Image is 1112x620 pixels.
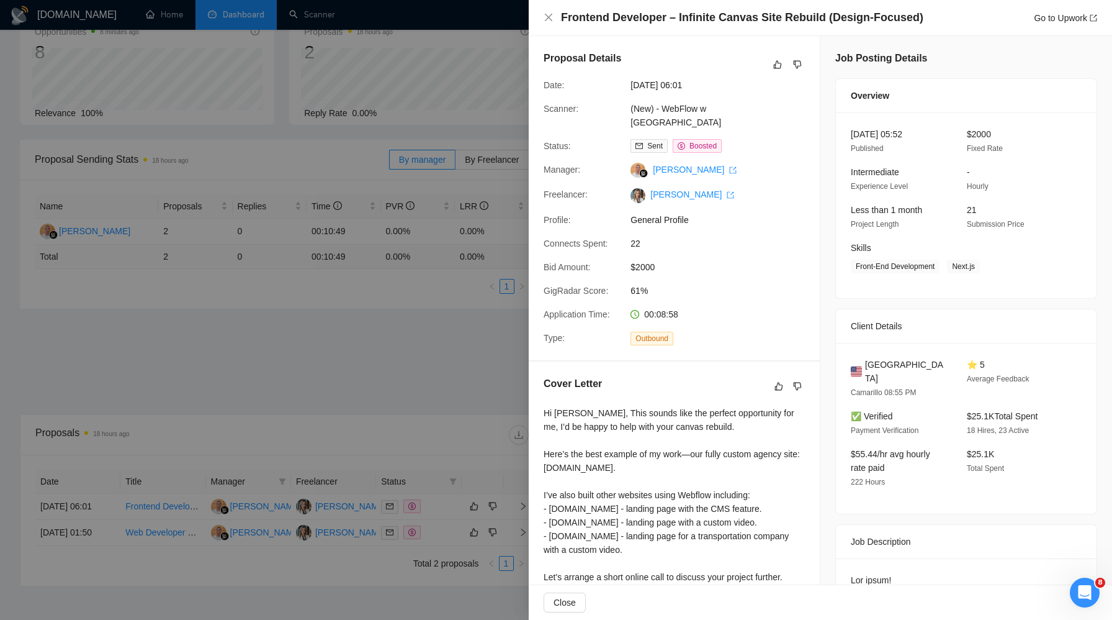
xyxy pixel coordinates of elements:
span: Application Time: [544,309,610,319]
span: Project Length [851,220,899,229]
span: Profile: [544,215,571,225]
span: close [544,12,554,22]
span: ⭐ 5 [967,360,985,370]
span: Next.js [947,260,980,273]
span: Published [851,144,884,153]
span: Bid Amount: [544,262,591,272]
img: gigradar-bm.png [639,169,648,178]
button: Close [544,12,554,23]
h5: Job Posting Details [835,51,927,66]
button: Close [544,593,586,613]
span: dislike [793,381,802,391]
span: 21 [967,205,977,215]
div: Client Details [851,309,1082,343]
span: Camarillo 08:55 PM [851,388,916,397]
span: dislike [793,60,802,70]
iframe: Intercom live chat [1070,578,1100,608]
span: Overview [851,89,889,103]
a: [PERSON_NAME] export [653,165,737,175]
span: General Profile [630,213,817,227]
a: Go to Upworkexport [1034,13,1097,23]
span: $55.44/hr avg hourly rate paid [851,449,930,473]
div: Job Description [851,525,1082,558]
h5: Cover Letter [544,376,602,391]
span: export [729,166,737,174]
span: Type: [544,333,565,343]
span: Status: [544,141,571,151]
span: export [727,191,734,199]
span: GigRadar Score: [544,286,608,296]
span: Date: [544,80,564,90]
span: like [774,381,783,391]
img: 🇺🇸 [851,365,862,378]
span: clock-circle [630,310,639,319]
span: Connects Spent: [544,239,608,248]
span: Front-End Development [851,260,939,273]
button: dislike [790,379,805,394]
span: Total Spent [967,464,1004,473]
button: dislike [790,57,805,72]
span: $2000 [967,129,991,139]
span: Average Feedback [967,375,1029,383]
span: [DATE] 06:01 [630,78,817,92]
button: like [771,379,786,394]
span: [DATE] 05:52 [851,129,902,139]
span: 18 Hires, 23 Active [967,426,1029,435]
span: Sent [647,142,663,150]
span: Intermediate [851,167,899,177]
span: [GEOGRAPHIC_DATA] [865,358,947,385]
span: Boosted [689,142,717,150]
span: Fixed Rate [967,144,1003,153]
span: 8 [1095,578,1105,588]
button: like [770,57,785,72]
span: $25.1K Total Spent [967,411,1038,421]
span: Skills [851,243,871,253]
span: 222 Hours [851,478,885,486]
span: Manager: [544,165,580,175]
span: 22 [630,237,817,250]
span: Hourly [967,182,989,191]
img: c1Ey8r4uNlh2gIchkrgzsh0Z0YM2jN9PkLgd7btycK8ufYrS2LziWYQe8V6lloiQxN [630,188,645,203]
span: dollar [678,142,685,150]
span: Scanner: [544,104,578,114]
span: - [967,167,970,177]
h4: Frontend Developer – Infinite Canvas Site Rebuild (Design-Focused) [561,10,923,25]
span: export [1090,14,1097,22]
span: Freelancer: [544,189,588,199]
span: like [773,60,782,70]
span: Close [554,596,576,609]
span: ✅ Verified [851,411,893,421]
h5: Proposal Details [544,51,621,66]
a: [PERSON_NAME] export [650,189,734,199]
span: mail [635,142,643,150]
a: (New) - WebFlow w [GEOGRAPHIC_DATA] [630,104,721,127]
span: Outbound [630,332,673,345]
span: 61% [630,284,817,298]
span: Less than 1 month [851,205,922,215]
span: Payment Verification [851,426,918,435]
span: Submission Price [967,220,1025,229]
span: $2000 [630,260,817,274]
span: $25.1K [967,449,994,459]
span: Experience Level [851,182,908,191]
span: 00:08:58 [644,309,678,319]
